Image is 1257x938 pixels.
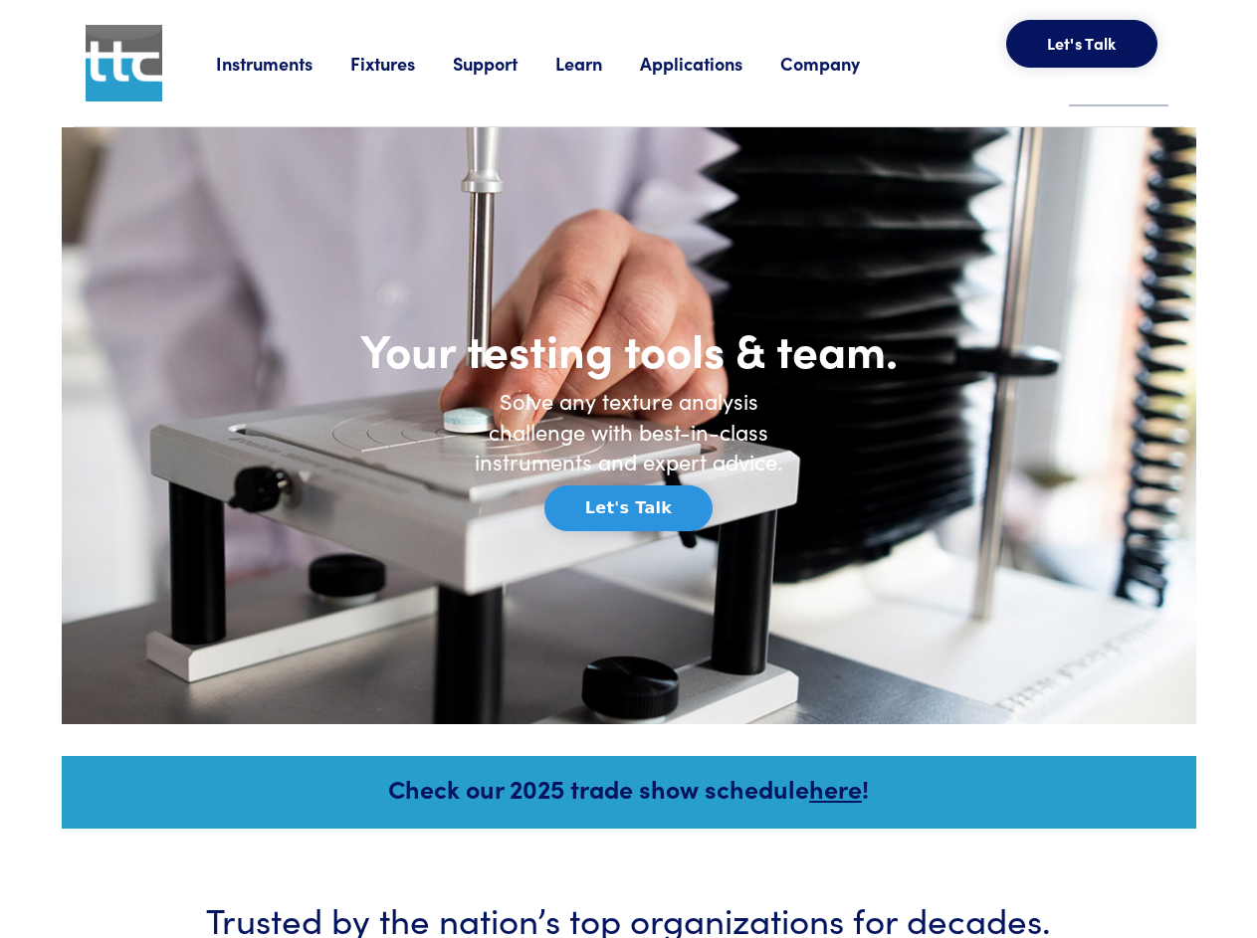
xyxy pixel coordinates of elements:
[809,771,862,806] a: here
[780,51,898,76] a: Company
[460,386,798,477] h6: Solve any texture analysis challenge with best-in-class instruments and expert advice.
[86,25,162,101] img: ttc_logo_1x1_v1.0.png
[1006,20,1157,68] button: Let's Talk
[350,51,453,76] a: Fixtures
[640,51,780,76] a: Applications
[544,485,713,531] button: Let's Talk
[291,320,967,378] h1: Your testing tools & team.
[89,771,1169,806] h5: Check our 2025 trade show schedule !
[453,51,555,76] a: Support
[216,51,350,76] a: Instruments
[555,51,640,76] a: Learn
